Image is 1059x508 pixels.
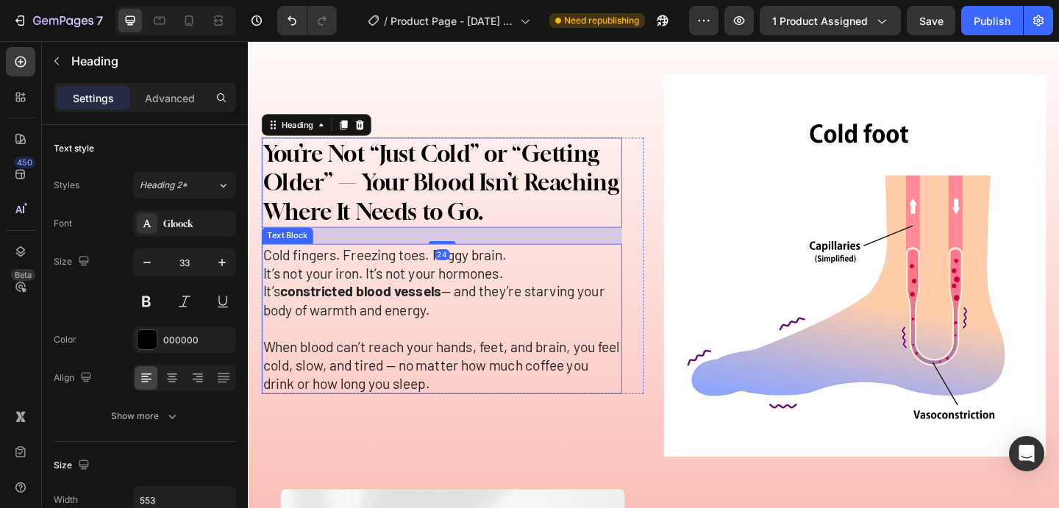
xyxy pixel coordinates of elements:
img: gempages_565381799623001156-09e92675-2319-4e0a-82ed-53e424eb8171.jpg [452,37,868,452]
span: Product Page - [DATE] 13:54:58 [391,13,514,29]
span: Heading 2* [140,179,188,192]
span: 1 product assigned [772,13,868,29]
p: Heading [71,52,230,70]
div: Open Intercom Messenger [1009,436,1044,471]
div: Gloock [163,218,232,231]
span: Need republishing [564,14,639,27]
div: Undo/Redo [277,6,337,35]
p: 7 [96,12,103,29]
span: / [384,13,388,29]
button: Heading 2* [133,172,236,198]
div: Color [54,333,76,346]
div: Align [54,368,95,388]
div: Size [54,456,93,476]
div: Width [54,493,78,507]
p: Settings [73,90,114,106]
button: 1 product assigned [760,6,901,35]
p: Advanced [145,90,195,106]
div: Size [54,252,93,272]
div: Publish [974,13,1010,29]
button: 7 [6,6,110,35]
button: Show more [54,403,236,429]
div: Beta [11,269,35,281]
iframe: Design area [248,41,1059,508]
div: Show more [111,409,179,423]
div: Text style [54,142,94,155]
span: Save [919,15,944,27]
button: Publish [961,6,1023,35]
button: Save [907,6,955,35]
div: Font [54,217,72,230]
div: 450 [14,157,35,168]
div: Styles [54,179,79,192]
div: 000000 [163,334,232,347]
